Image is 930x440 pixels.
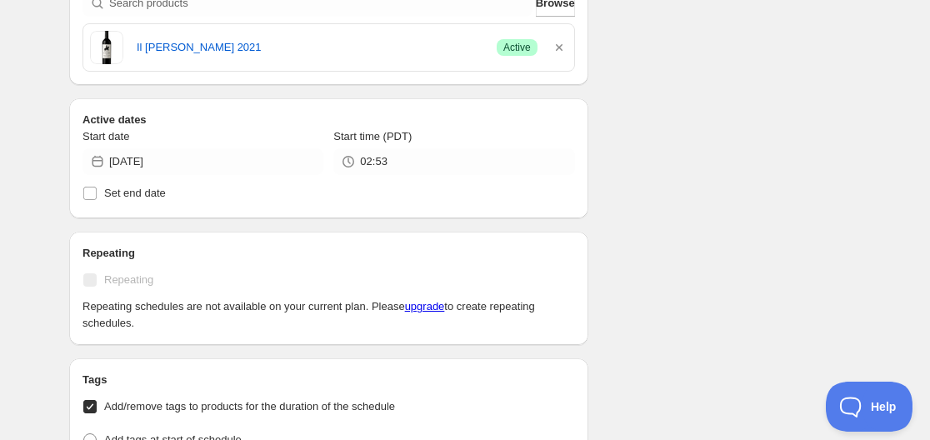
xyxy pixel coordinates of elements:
[137,39,483,56] a: Il [PERSON_NAME] 2021
[104,187,166,199] span: Set end date
[82,372,575,388] h2: Tags
[104,400,395,412] span: Add/remove tags to products for the duration of the schedule
[82,245,575,262] h2: Repeating
[82,130,129,142] span: Start date
[333,130,412,142] span: Start time (PDT)
[104,273,153,286] span: Repeating
[826,382,913,432] iframe: Toggle Customer Support
[405,300,445,312] a: upgrade
[82,112,575,128] h2: Active dates
[82,298,575,332] p: Repeating schedules are not available on your current plan. Please to create repeating schedules.
[503,41,531,54] span: Active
